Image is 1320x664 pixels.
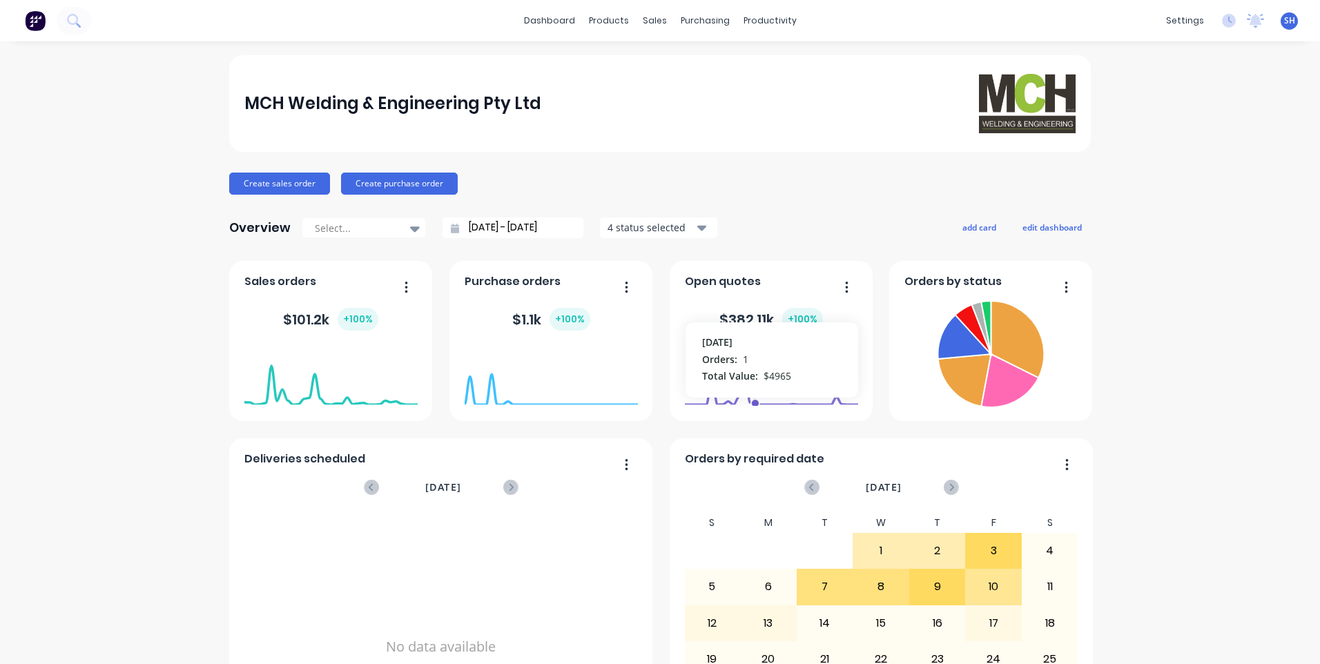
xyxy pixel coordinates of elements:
[853,513,909,533] div: W
[517,10,582,31] a: dashboard
[1022,534,1078,568] div: 4
[979,74,1076,133] img: MCH Welding & Engineering Pty Ltd
[244,90,541,117] div: MCH Welding & Engineering Pty Ltd
[953,218,1005,236] button: add card
[685,273,761,290] span: Open quotes
[719,308,823,331] div: $ 382.11k
[909,513,966,533] div: T
[674,10,737,31] div: purchasing
[550,308,590,331] div: + 100 %
[1284,14,1295,27] span: SH
[910,534,965,568] div: 2
[283,308,378,331] div: $ 101.2k
[853,569,909,604] div: 8
[1159,10,1211,31] div: settings
[425,480,461,495] span: [DATE]
[600,217,717,238] button: 4 status selected
[685,606,740,641] div: 12
[1022,513,1078,533] div: S
[966,534,1021,568] div: 3
[229,214,291,242] div: Overview
[229,173,330,195] button: Create sales order
[910,606,965,641] div: 16
[797,569,853,604] div: 7
[904,273,1002,290] span: Orders by status
[1022,569,1078,604] div: 11
[608,220,695,235] div: 4 status selected
[25,10,46,31] img: Factory
[797,606,853,641] div: 14
[338,308,378,331] div: + 100 %
[910,569,965,604] div: 9
[685,451,824,467] span: Orders by required date
[684,513,741,533] div: S
[512,308,590,331] div: $ 1.1k
[853,534,909,568] div: 1
[853,606,909,641] div: 15
[685,569,740,604] div: 5
[1022,606,1078,641] div: 18
[1013,218,1091,236] button: edit dashboard
[636,10,674,31] div: sales
[341,173,458,195] button: Create purchase order
[740,513,797,533] div: M
[866,480,902,495] span: [DATE]
[966,569,1021,604] div: 10
[244,273,316,290] span: Sales orders
[782,308,823,331] div: + 100 %
[965,513,1022,533] div: F
[741,606,796,641] div: 13
[582,10,636,31] div: products
[465,273,561,290] span: Purchase orders
[797,513,853,533] div: T
[966,606,1021,641] div: 17
[737,10,804,31] div: productivity
[741,569,796,604] div: 6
